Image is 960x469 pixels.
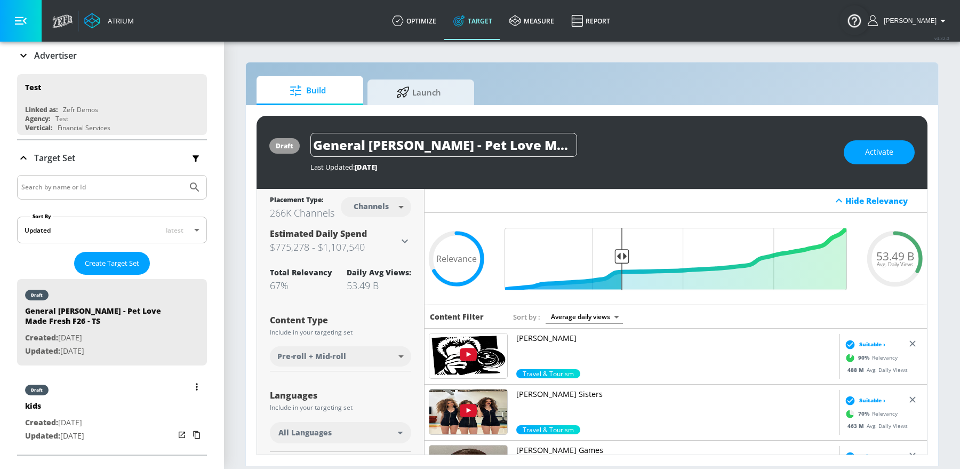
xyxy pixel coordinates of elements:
div: kids [25,401,84,416]
div: Advertiser [17,41,207,70]
a: optimize [383,2,445,40]
div: 53.49 B [347,279,411,292]
div: Estimated Daily Spend$775,278 - $1,107,540 [270,228,411,255]
div: Placement Type: [270,195,334,206]
div: Avg. Daily Views [842,366,908,374]
div: Financial Services [58,123,110,132]
div: Relevancy [842,350,898,366]
div: draftGeneral [PERSON_NAME] - Pet Love Made Fresh F26 - TSCreated:[DATE]Updated:[DATE] [17,279,207,365]
div: Total Relevancy [270,267,332,277]
span: 488 M [847,366,867,373]
div: Agency: [25,114,50,123]
div: Updated [25,226,51,235]
div: Vertical: [25,123,52,132]
span: Created: [25,417,58,427]
p: [PERSON_NAME] [516,333,835,344]
span: 90 % [858,354,872,362]
span: Suitable › [859,340,885,348]
div: draft [31,292,43,298]
div: Hide Relevancy [845,195,921,206]
span: Travel & Tourism [516,425,580,434]
div: 266K Channels [270,206,334,219]
a: [PERSON_NAME] [516,333,835,369]
p: Advertiser [34,50,77,61]
div: 70.0% [516,425,580,434]
div: TestLinked as:Zefr DemosAgency:TestVertical:Financial Services [17,74,207,135]
div: draft [276,141,293,150]
span: latest [166,226,183,235]
span: Updated: [25,346,60,356]
a: Target [445,2,501,40]
div: Content Type [270,316,411,324]
span: 463 M [847,422,867,430]
label: Sort By [30,213,53,220]
div: Suitable › [842,339,885,350]
div: Include in your targeting set [270,329,411,336]
span: login as: andrew.serby@zefr.com [879,17,937,25]
div: Target Set [17,140,207,176]
div: Test [55,114,68,123]
button: Create Target Set [74,252,150,275]
input: Final Threshold [499,228,852,290]
input: Search by name or Id [21,180,183,194]
span: Suitable › [859,452,885,460]
div: Linked as: [25,105,58,114]
div: All Languages [270,422,411,443]
span: Create Target Set [85,257,139,269]
h3: $775,278 - $1,107,540 [270,240,398,255]
div: Average daily views [546,309,623,324]
button: Copy Targeting Set Link [189,427,204,442]
p: [DATE] [25,416,84,430]
div: draftkidsCreated:[DATE]Updated:[DATE] [17,374,207,450]
h6: Content Filter [430,312,484,322]
div: Relevancy [842,406,898,422]
span: All Languages [278,427,332,438]
span: Travel & Tourism [516,369,580,378]
div: Last Updated: [310,162,833,172]
div: Suitable › [842,395,885,406]
div: 67% [270,279,332,292]
div: 90.0% [516,369,580,378]
div: Avg. Daily Views [842,422,908,430]
a: Atrium [84,13,134,29]
div: Hide Relevancy [425,189,927,213]
span: [DATE] [355,162,377,172]
span: 53.49 B [876,251,914,262]
nav: list of Target Set [17,275,207,455]
a: Report [563,2,619,40]
button: Open Resource Center [839,5,869,35]
span: Activate [865,146,893,159]
span: Sort by [513,312,540,322]
span: Avg. Daily Views [877,261,914,267]
span: v 4.32.0 [934,35,949,41]
div: General [PERSON_NAME] - Pet Love Made Fresh F26 - TS [25,306,174,331]
div: Atrium [103,16,134,26]
p: [PERSON_NAME] Games [516,445,835,456]
div: Suitable › [842,451,885,462]
span: Relevance [436,255,477,263]
a: measure [501,2,563,40]
div: Zefr Demos [63,105,98,114]
button: Activate [844,140,915,164]
div: Channels [348,202,394,211]
span: Created: [25,332,58,343]
span: Estimated Daily Spend [270,228,367,240]
img: UUKaCalz5N5ienIbfPzEbYuA [429,333,507,378]
p: Target Set [34,152,75,164]
div: Daily Avg Views: [347,267,411,277]
span: Launch [378,80,459,105]
p: [PERSON_NAME] Sisters [516,389,835,400]
span: Pre-roll + Mid-roll [277,351,346,362]
div: draft [31,387,43,393]
span: Updated: [25,431,60,441]
span: Suitable › [859,396,885,404]
div: Include in your targeting set [270,404,411,411]
div: Test [25,82,41,92]
p: [DATE] [25,345,174,358]
div: Target Set [17,175,207,455]
img: UU5sGdW8Jf7ijogDhcIFRmlw [429,389,507,434]
p: [DATE] [25,331,174,345]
